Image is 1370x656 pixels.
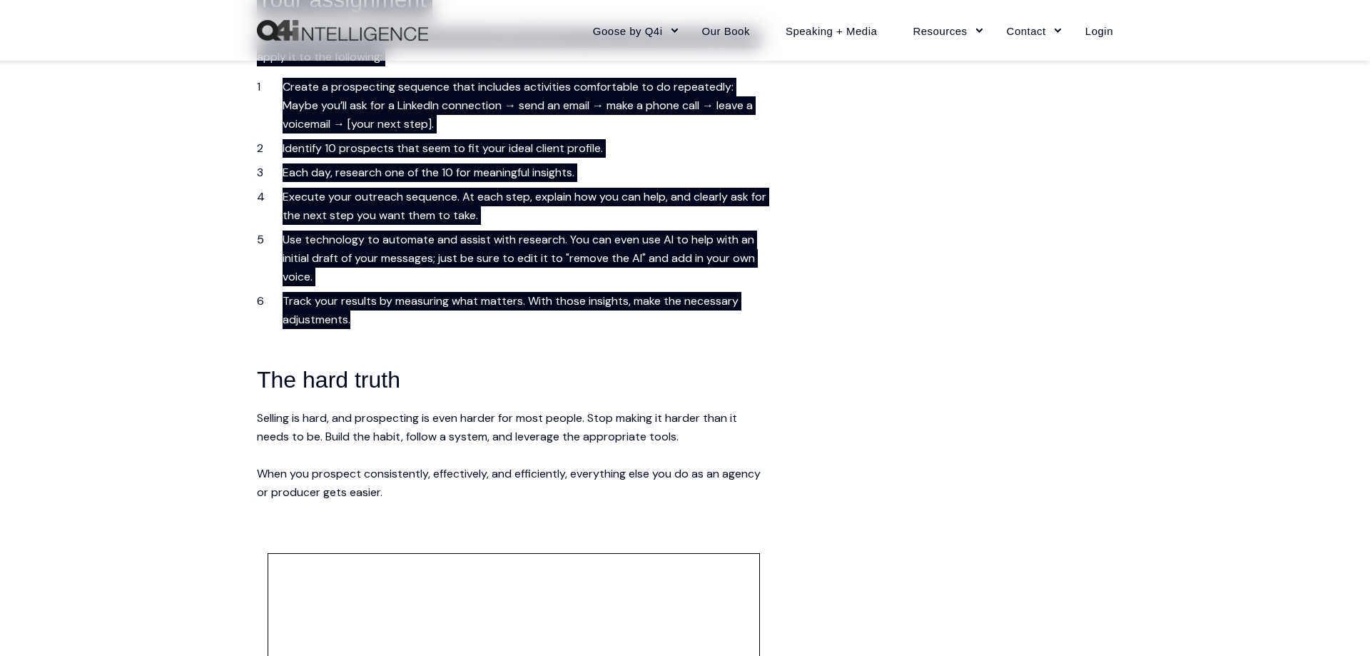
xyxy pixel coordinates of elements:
p: Selling is hard, and prospecting is even harder for most people. Stop making it harder than it ne... [257,405,771,539]
img: Q4intelligence, LLC logo [257,20,428,41]
iframe: Chat Widget [1050,478,1370,656]
li: Identify 10 prospects that seem to fit your ideal client profile. [283,139,771,158]
li: Use technology to automate and assist with research. You can even use AI to help with an initial ... [283,231,771,286]
span: The hard truth [257,367,400,393]
a: Back to Home [257,20,428,41]
li: Execute your outreach sequence. At each step, explain how you can help, and clearly ask for the n... [283,188,771,225]
li: Track your results by measuring what matters. With those insights, make the necessary adjustments. [283,292,771,329]
li: Create a prospecting sequence that includes activities comfortable to do repeatedly: Maybe you’ll... [283,78,771,133]
li: Each day, research one of the 10 for meaningful insights. [283,163,771,182]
